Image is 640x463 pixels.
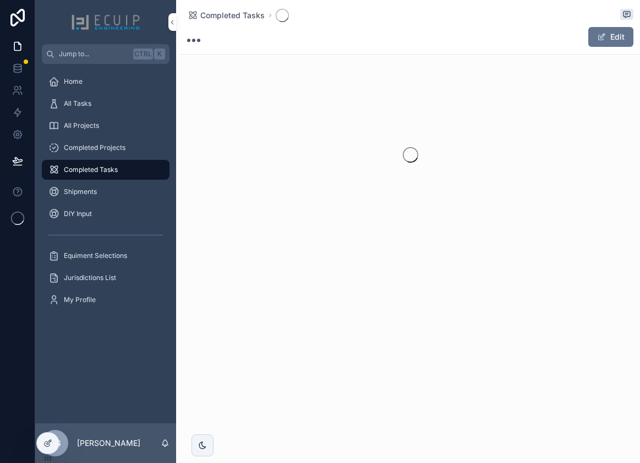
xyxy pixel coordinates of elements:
span: Completed Tasks [200,10,265,21]
span: Completed Projects [64,143,125,152]
button: Jump to...CtrlK [42,44,169,64]
button: Edit [588,27,633,47]
a: Equiment Selections [42,246,169,266]
a: Completed Projects [42,138,169,158]
span: Jurisdictions List [64,273,116,282]
p: [PERSON_NAME] [77,438,140,449]
span: Completed Tasks [64,165,118,174]
a: Jurisdictions List [42,268,169,288]
a: Completed Tasks [42,160,169,180]
span: My Profile [64,295,96,304]
a: All Projects [42,116,169,136]
a: DIY Input [42,204,169,224]
span: All Tasks [64,99,91,108]
a: Home [42,72,169,91]
span: Home [64,77,83,86]
span: Jump to... [59,50,129,58]
span: Ctrl [133,49,153,60]
a: All Tasks [42,94,169,114]
img: App logo [71,13,140,31]
span: All Projects [64,121,99,130]
a: Shipments [42,182,169,202]
a: My Profile [42,290,169,310]
span: Shipments [64,187,97,196]
div: scrollable content [35,64,176,324]
span: DIY Input [64,209,92,218]
a: Completed Tasks [187,10,265,21]
span: Equiment Selections [64,251,127,260]
span: K [155,50,164,58]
